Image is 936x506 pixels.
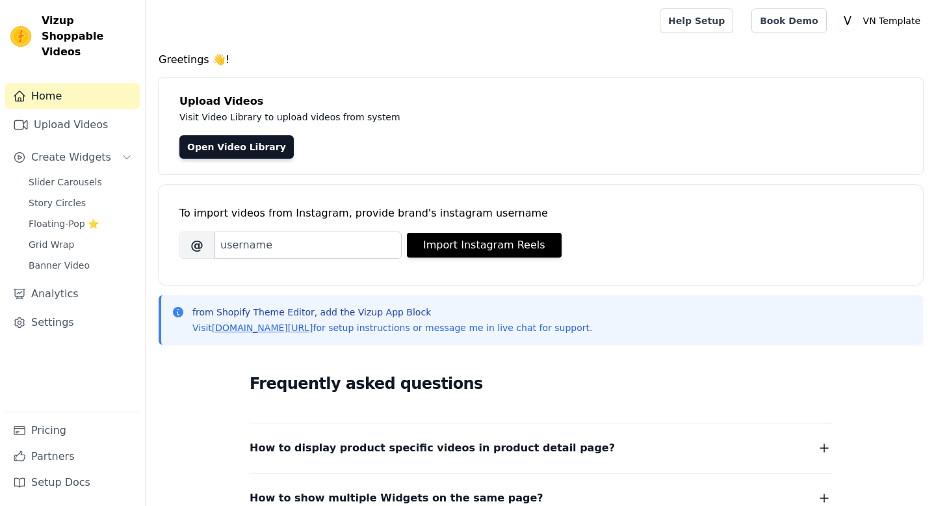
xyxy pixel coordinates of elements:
a: Analytics [5,281,140,307]
p: Visit Video Library to upload videos from system [179,109,762,125]
img: Vizup [10,26,31,47]
input: username [214,232,402,259]
span: Grid Wrap [29,238,74,251]
button: Import Instagram Reels [407,233,562,258]
a: Pricing [5,418,140,444]
button: V VN Template [837,9,926,33]
a: Help Setup [660,8,733,33]
button: How to display product specific videos in product detail page? [250,439,832,457]
a: [DOMAIN_NAME][URL] [212,323,313,333]
h4: Greetings 👋! [159,52,923,68]
span: Vizup Shoppable Videos [42,13,135,60]
a: Book Demo [751,8,826,33]
a: Settings [5,310,140,336]
span: Floating-Pop ⭐ [29,217,99,230]
h2: Frequently asked questions [250,371,832,397]
a: Partners [5,444,140,470]
span: Story Circles [29,196,86,209]
p: from Shopify Theme Editor, add the Vizup App Block [192,306,592,319]
text: V [844,14,851,27]
a: Banner Video [21,256,140,274]
a: Setup Docs [5,470,140,496]
span: @ [179,232,214,259]
a: Open Video Library [179,135,294,159]
div: To import videos from Instagram, provide brand's instagram username [179,206,902,221]
p: VN Template [858,9,926,33]
a: Upload Videos [5,112,140,138]
h4: Upload Videos [179,94,902,109]
a: Grid Wrap [21,235,140,254]
span: Slider Carousels [29,176,102,189]
a: Story Circles [21,194,140,212]
span: Banner Video [29,259,90,272]
button: Create Widgets [5,144,140,170]
a: Floating-Pop ⭐ [21,215,140,233]
a: Slider Carousels [21,173,140,191]
p: Visit for setup instructions or message me in live chat for support. [192,321,592,334]
span: Create Widgets [31,150,111,165]
a: Home [5,83,140,109]
span: How to display product specific videos in product detail page? [250,439,615,457]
